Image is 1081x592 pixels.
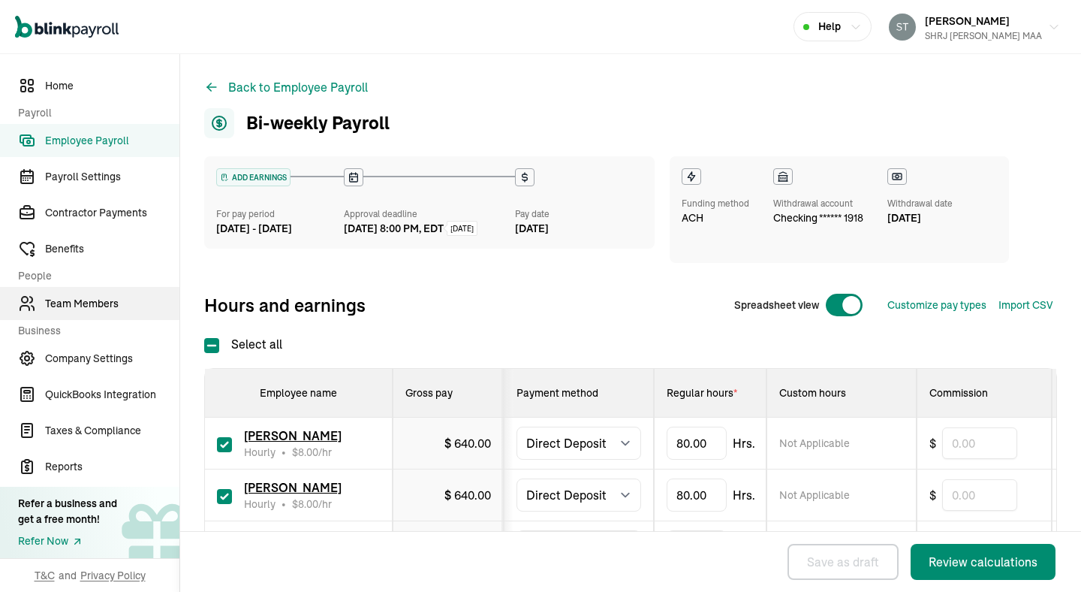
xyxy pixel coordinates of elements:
div: For pay period [216,207,344,221]
input: Select all [204,338,219,353]
span: • [282,445,286,460]
span: 8.00 [298,446,318,459]
span: Payroll Settings [45,169,179,185]
a: Refer Now [18,533,117,549]
div: [DATE] [515,221,643,237]
span: 640.00 [454,488,491,503]
span: Spreadsheet view [734,298,819,313]
span: ACH [682,210,703,226]
span: Home [45,78,179,94]
button: Save as draft [787,544,899,580]
span: • [282,497,286,512]
nav: Global [15,5,119,49]
span: [PERSON_NAME] [244,428,342,443]
button: Review calculations [911,544,1055,580]
div: Pay date [515,207,643,221]
span: Hourly [244,445,276,460]
div: Approval deadline [344,207,508,221]
span: Employee Payroll [45,133,179,149]
span: Payment method [516,386,598,400]
span: Hourly [244,497,276,512]
iframe: Chat Widget [1006,520,1081,592]
button: Import CSV [998,298,1052,313]
span: [DATE] [450,223,474,234]
span: Not Applicable [779,436,850,451]
input: TextInput [667,479,727,512]
div: [DATE] [887,210,953,226]
span: Employee name [260,386,337,400]
span: Commission [929,386,988,400]
button: [PERSON_NAME]SHRJ [PERSON_NAME] MAA [883,8,1066,46]
div: Gross pay [405,385,491,400]
div: Refer a business and get a free month! [18,496,117,527]
button: Help [793,12,872,41]
span: Benefits [45,241,179,257]
span: Payroll [18,105,170,121]
span: Help [818,19,841,35]
span: 640.00 [454,436,491,451]
span: $ [929,486,936,504]
span: Taxes & Compliance [45,423,179,439]
div: [DATE] 8:00 PM, EDT [344,221,444,237]
span: [PERSON_NAME] [925,14,1010,28]
button: Customize pay types [887,298,986,313]
span: $ [292,497,318,511]
span: Not Applicable [779,488,850,503]
div: Review calculations [929,553,1037,571]
span: /hr [292,497,332,512]
button: Back to Employee Payroll [204,78,368,96]
span: Regular hours [667,386,737,400]
span: /hr [292,445,332,460]
span: QuickBooks Integration [45,387,179,403]
div: [DATE] - [DATE] [216,221,344,237]
div: ADD EARNINGS [217,169,290,186]
input: 0.00 [942,427,1017,459]
span: People [18,268,170,284]
span: T&C [35,568,55,583]
span: Hours and earnings [204,293,366,317]
span: $ [929,434,936,452]
div: $ [444,434,491,452]
div: Withdrawal account [773,197,863,210]
div: SHRJ [PERSON_NAME] MAA [925,29,1042,43]
div: Withdrawal date [887,197,953,210]
input: TextInput [667,530,727,563]
input: TextInput [667,427,727,460]
span: Business [18,323,170,339]
h1: Bi-weekly Payroll [204,108,390,138]
span: [PERSON_NAME] [244,480,342,495]
span: Team Members [45,296,179,312]
span: Hrs. [733,486,755,504]
div: Custom hours [779,385,904,400]
div: $ [444,486,491,504]
span: 8.00 [298,497,318,511]
label: Select all [204,335,282,353]
span: Reports [45,459,179,475]
span: Company Settings [45,351,179,367]
span: Contractor Payments [45,205,179,221]
input: 0.00 [942,479,1017,511]
span: Privacy Policy [80,568,146,583]
div: Funding method [682,197,749,210]
span: $ [292,446,318,459]
div: Save as draft [807,553,879,571]
span: Hrs. [733,434,755,452]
